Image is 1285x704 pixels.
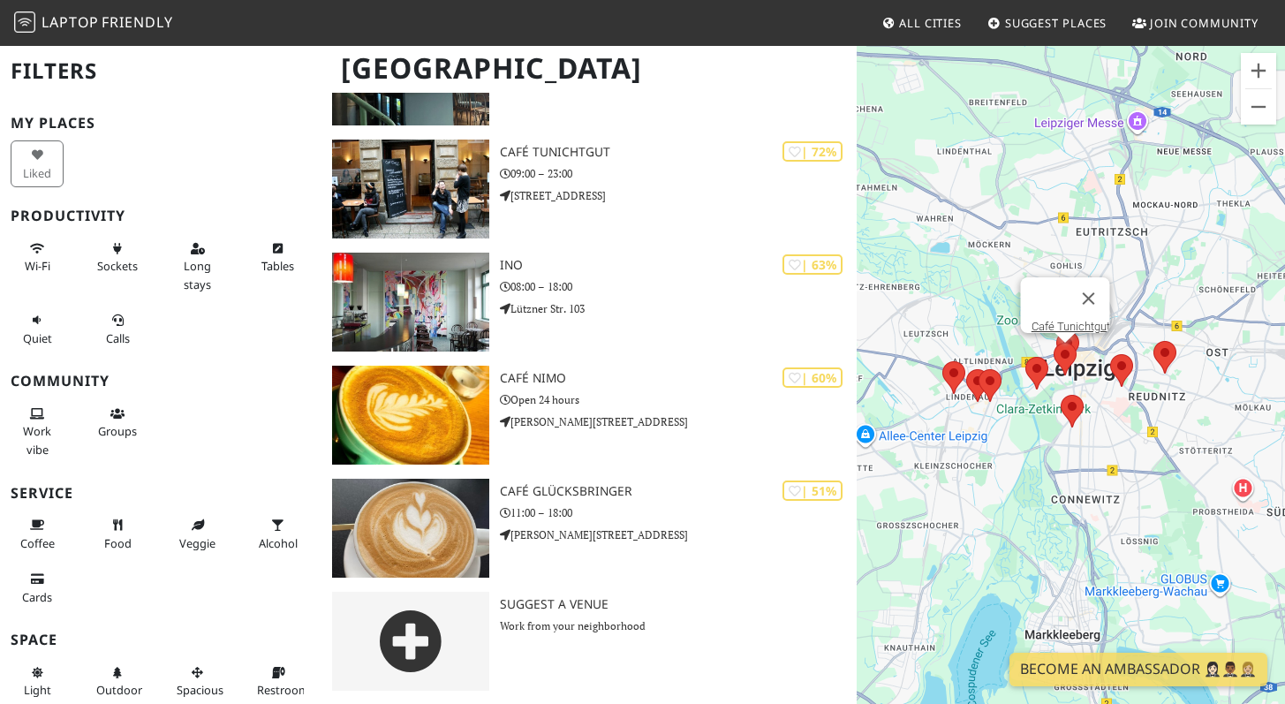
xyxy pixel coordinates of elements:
a: Join Community [1125,7,1266,39]
h3: Community [11,373,311,390]
span: Stable Wi-Fi [25,258,50,274]
div: | 72% [782,141,843,162]
a: All Cities [874,7,969,39]
button: Calls [91,306,144,352]
p: 11:00 – 18:00 [500,504,857,521]
span: Power sockets [97,258,138,274]
span: Work-friendly tables [261,258,294,274]
span: Outdoor area [96,682,142,698]
button: Küçült [1241,89,1276,125]
img: gray-place-d2bdb4477600e061c01bd816cc0f2ef0cfcb1ca9e3ad78868dd16fb2af073a21.png [332,592,489,691]
div: | 60% [782,367,843,388]
h3: Productivity [11,208,311,224]
button: Long stays [171,234,224,299]
button: Kapat [1067,277,1109,320]
h3: Space [11,632,311,648]
h2: Filters [11,44,311,98]
a: INO | 63% INO 08:00 – 18:00 Lützner Str. 103 [321,253,857,352]
span: Food [104,535,132,551]
span: All Cities [899,15,962,31]
button: Sockets [91,234,144,281]
span: Quiet [23,330,52,346]
button: Alcohol [252,511,305,557]
span: Veggie [179,535,215,551]
a: Café NiMo | 60% Café NiMo Open 24 hours [PERSON_NAME][STREET_ADDRESS] [321,366,857,465]
p: 09:00 – 23:00 [500,165,857,182]
img: Café NiMo [332,366,489,465]
img: Café Glücksbringer [332,479,489,578]
button: Quiet [11,306,64,352]
p: [PERSON_NAME][STREET_ADDRESS] [500,526,857,543]
div: | 51% [782,481,843,501]
p: Lützner Str. 103 [500,300,857,317]
span: Restroom [257,682,309,698]
img: Café Tunichtgut [332,140,489,238]
p: [STREET_ADDRESS] [500,187,857,204]
a: Café Tunichtgut [1031,320,1109,333]
span: Coffee [20,535,55,551]
a: Café Glücksbringer | 51% Café Glücksbringer 11:00 – 18:00 [PERSON_NAME][STREET_ADDRESS] [321,479,857,578]
span: Video/audio calls [106,330,130,346]
span: Credit cards [22,589,52,605]
img: INO [332,253,489,352]
div: | 63% [782,254,843,275]
button: Veggie [171,511,224,557]
h3: INO [500,258,857,273]
span: Alcohol [259,535,298,551]
button: Coffee [11,511,64,557]
button: Büyüt [1241,53,1276,88]
h3: Café Glücksbringer [500,484,857,499]
button: Cards [11,564,64,611]
a: Become an Ambassador 🤵🏻‍♀️🤵🏾‍♂️🤵🏼‍♀️ [1009,653,1267,686]
button: Tables [252,234,305,281]
p: 08:00 – 18:00 [500,278,857,295]
span: Join Community [1150,15,1259,31]
span: Natural light [24,682,51,698]
p: Open 24 hours [500,391,857,408]
span: Friendly [102,12,172,32]
button: Work vibe [11,399,64,464]
h3: Service [11,485,311,502]
img: LaptopFriendly [14,11,35,33]
button: Groups [91,399,144,446]
p: Work from your neighborhood [500,617,857,634]
button: Food [91,511,144,557]
span: Long stays [184,258,211,291]
span: Spacious [177,682,223,698]
a: Suggest Places [980,7,1115,39]
a: Café Tunichtgut | 72% Café Tunichtgut 09:00 – 23:00 [STREET_ADDRESS] [321,140,857,238]
h3: My Places [11,115,311,132]
span: Laptop [42,12,99,32]
a: Suggest a Venue Work from your neighborhood [321,592,857,691]
h3: Suggest a Venue [500,597,857,612]
h1: [GEOGRAPHIC_DATA] [327,44,853,93]
span: Suggest Places [1005,15,1107,31]
a: LaptopFriendly LaptopFriendly [14,8,173,39]
button: Wi-Fi [11,234,64,281]
h3: Café NiMo [500,371,857,386]
span: People working [23,423,51,457]
span: Group tables [98,423,137,439]
h3: Café Tunichtgut [500,145,857,160]
p: [PERSON_NAME][STREET_ADDRESS] [500,413,857,430]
